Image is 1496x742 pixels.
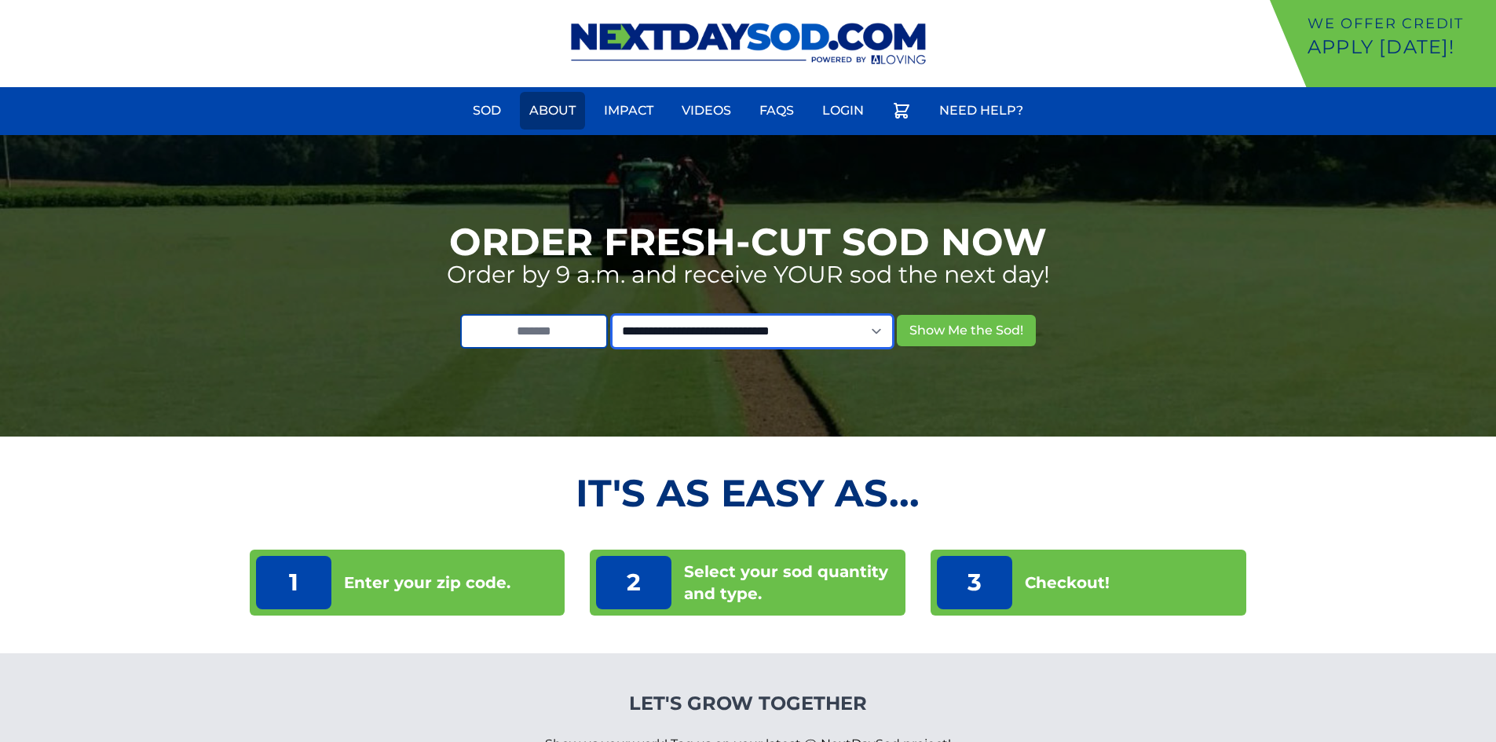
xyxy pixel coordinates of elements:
p: 2 [596,556,671,609]
a: Login [813,92,873,130]
a: Need Help? [930,92,1033,130]
p: Select your sod quantity and type. [684,561,899,605]
p: 3 [937,556,1012,609]
a: FAQs [750,92,803,130]
p: Order by 9 a.m. and receive YOUR sod the next day! [447,261,1050,289]
p: Apply [DATE]! [1308,35,1490,60]
a: Videos [672,92,741,130]
p: Checkout! [1025,572,1110,594]
h2: It's as Easy As... [250,474,1247,512]
h1: Order Fresh-Cut Sod Now [449,223,1047,261]
p: Enter your zip code. [344,572,510,594]
a: Impact [594,92,663,130]
p: 1 [256,556,331,609]
a: Sod [463,92,510,130]
h4: Let's Grow Together [545,691,951,716]
button: Show Me the Sod! [897,315,1036,346]
a: About [520,92,585,130]
p: We offer Credit [1308,13,1490,35]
